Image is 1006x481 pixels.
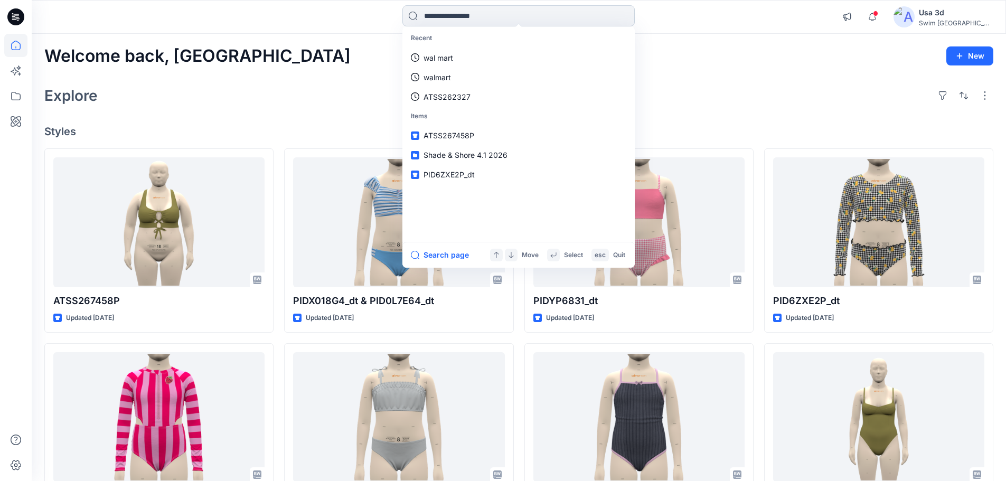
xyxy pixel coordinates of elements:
button: New [946,46,993,65]
a: PID6ZXE2P_dt [773,157,984,288]
div: Usa 3d [919,6,993,19]
p: ATSS267458P [53,294,265,308]
a: PID6ZXE2P_dt [405,165,633,184]
span: Shade & Shore 4.1 2026 [424,150,507,159]
p: Updated [DATE] [546,313,594,324]
button: Search page [411,249,469,261]
a: ATSS267458P [405,126,633,145]
div: Swim [GEOGRAPHIC_DATA] [919,19,993,27]
p: wal mart [424,52,453,63]
p: Updated [DATE] [306,313,354,324]
a: wal mart [405,48,633,68]
p: Updated [DATE] [786,313,834,324]
p: PIDYP6831_dt [533,294,745,308]
p: esc [595,250,606,261]
p: Recent [405,29,633,48]
p: PIDX018G4_dt & PID0L7E64_dt [293,294,504,308]
a: ATSS262327 [405,87,633,107]
span: PID6ZXE2P_dt [424,170,475,179]
p: walmart [424,72,451,83]
p: Quit [613,250,625,261]
p: PID6ZXE2P_dt [773,294,984,308]
span: ATSS267458P [424,131,474,140]
p: Updated [DATE] [66,313,114,324]
p: Move [522,250,539,261]
a: ATSS267458P [53,157,265,288]
h2: Explore [44,87,98,104]
a: walmart [405,68,633,87]
h2: Welcome back, [GEOGRAPHIC_DATA] [44,46,351,66]
p: Select [564,250,583,261]
a: Shade & Shore 4.1 2026 [405,145,633,165]
a: PIDYP6831_dt [533,157,745,288]
p: ATSS262327 [424,91,471,102]
a: PIDX018G4_dt & PID0L7E64_dt [293,157,504,288]
p: Items [405,107,633,126]
img: avatar [894,6,915,27]
h4: Styles [44,125,993,138]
